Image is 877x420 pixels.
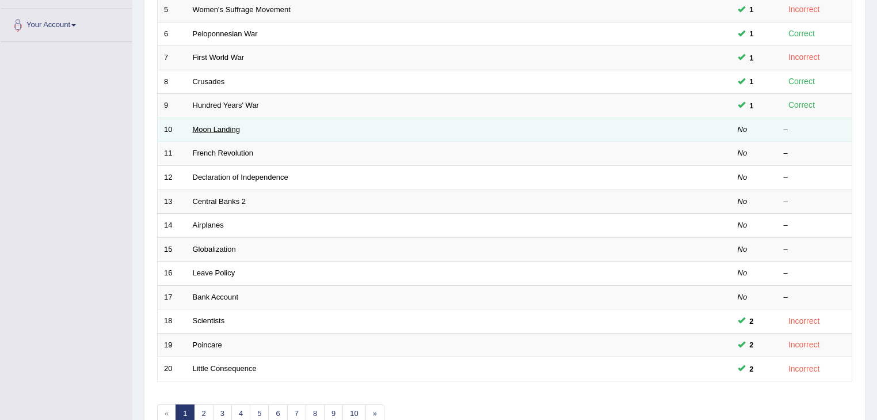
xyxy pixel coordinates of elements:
a: Central Banks 2 [193,197,246,206]
td: 7 [158,46,186,70]
span: You can still take this question [745,75,758,88]
span: You can still take this question [745,52,758,64]
a: Globalization [193,245,236,253]
div: – [784,124,846,135]
a: Your Account [1,9,132,38]
a: Crusades [193,77,225,86]
td: 14 [158,214,186,238]
td: 18 [158,309,186,334]
span: You can still take this question [745,363,758,375]
a: French Revolution [193,149,254,157]
a: First World War [193,53,245,62]
td: 16 [158,262,186,286]
span: You can still take this question [745,100,758,112]
em: No [738,125,748,134]
em: No [738,149,748,157]
div: – [784,196,846,207]
a: Declaration of Independence [193,173,288,181]
td: 9 [158,94,186,118]
td: 12 [158,165,186,190]
a: Airplanes [193,221,224,229]
a: Women's Suffrage Movement [193,5,291,14]
div: Incorrect [784,338,825,351]
div: Incorrect [784,51,825,64]
span: You can still take this question [745,339,758,351]
div: Incorrect [784,3,825,16]
td: 11 [158,142,186,166]
div: – [784,292,846,303]
td: 15 [158,237,186,262]
div: – [784,172,846,183]
span: You can still take this question [745,28,758,40]
a: Little Consequence [193,364,257,373]
a: Hundred Years' War [193,101,259,109]
em: No [738,197,748,206]
em: No [738,293,748,301]
span: You can still take this question [745,3,758,16]
td: 13 [158,190,186,214]
td: 19 [158,333,186,357]
em: No [738,173,748,181]
div: – [784,244,846,255]
a: Peloponnesian War [193,29,258,38]
td: 17 [158,285,186,309]
div: Correct [784,27,820,40]
a: Poincare [193,340,222,349]
div: Incorrect [784,362,825,376]
a: Leave Policy [193,268,235,277]
em: No [738,245,748,253]
div: Correct [784,75,820,88]
a: Scientists [193,316,225,325]
a: Bank Account [193,293,239,301]
div: Correct [784,99,820,112]
td: 10 [158,118,186,142]
em: No [738,221,748,229]
div: – [784,220,846,231]
div: – [784,268,846,279]
td: 8 [158,70,186,94]
em: No [738,268,748,277]
td: 6 [158,22,186,46]
div: Incorrect [784,315,825,328]
a: Moon Landing [193,125,240,134]
div: – [784,148,846,159]
td: 20 [158,357,186,381]
span: You can still take this question [745,315,758,327]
